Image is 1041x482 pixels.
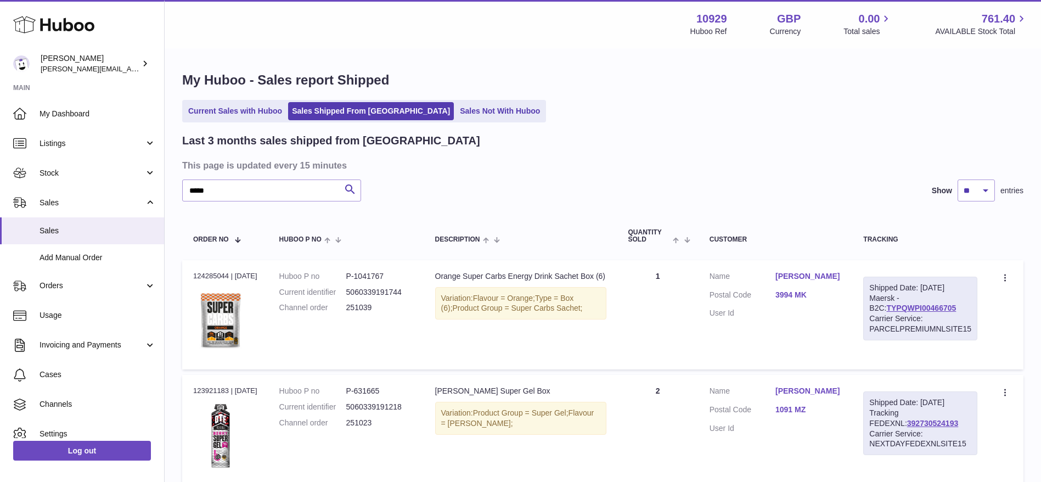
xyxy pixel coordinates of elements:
span: [PERSON_NAME][EMAIL_ADDRESS][DOMAIN_NAME] [41,64,220,73]
img: Orange-Super-Carbs-Sachet-24.png [193,284,248,356]
span: Huboo P no [279,236,322,243]
span: Description [435,236,480,243]
span: Product Group = Super Gel; [473,408,569,417]
dt: User Id [710,308,775,318]
strong: 10929 [696,12,727,26]
div: 123921183 | [DATE] [193,386,257,396]
span: Channels [40,399,156,410]
div: Variation: [435,287,606,320]
dt: Name [710,271,775,284]
div: Currency [770,26,801,37]
span: Add Manual Order [40,253,156,263]
div: Variation: [435,402,606,435]
label: Show [932,186,952,196]
span: Orders [40,281,144,291]
span: Product Group = Super Carbs Sachet; [453,304,583,312]
dt: Postal Code [710,290,775,303]
div: Carrier Service: NEXTDAYFEDEXNLSITE15 [869,429,971,450]
span: Stock [40,168,144,178]
div: Maersk - B2C: [863,277,977,340]
h2: Last 3 months sales shipped from [GEOGRAPHIC_DATA] [182,133,480,148]
img: super-gel.png [193,399,248,472]
span: Settings [40,429,156,439]
img: thomas@otesports.co.uk [13,55,30,72]
dt: Channel order [279,418,346,428]
dd: 251039 [346,302,413,313]
dd: 5060339191744 [346,287,413,298]
span: Flavour = Orange; [473,294,535,302]
a: 761.40 AVAILABLE Stock Total [935,12,1028,37]
span: 0.00 [859,12,880,26]
a: 0.00 Total sales [843,12,892,37]
dt: Huboo P no [279,386,346,396]
a: TYPQWPI00466705 [886,304,956,312]
a: 392730524193 [907,419,958,428]
span: Order No [193,236,229,243]
div: [PERSON_NAME] [41,53,139,74]
a: 1091 MZ [775,405,841,415]
div: [PERSON_NAME] Super Gel Box [435,386,606,396]
span: Quantity Sold [628,229,671,243]
span: 761.40 [982,12,1015,26]
span: Sales [40,198,144,208]
h1: My Huboo - Sales report Shipped [182,71,1023,89]
dd: P-631665 [346,386,413,396]
span: AVAILABLE Stock Total [935,26,1028,37]
div: Orange Super Carbs Energy Drink Sachet Box (6) [435,271,606,282]
td: 1 [617,260,699,369]
div: Shipped Date: [DATE] [869,283,971,293]
span: entries [1000,186,1023,196]
div: 124285044 | [DATE] [193,271,257,281]
a: Current Sales with Huboo [184,102,286,120]
span: Cases [40,369,156,380]
span: My Dashboard [40,109,156,119]
strong: GBP [777,12,801,26]
dd: 251023 [346,418,413,428]
div: Carrier Service: PARCELPREMIUMNLSITE15 [869,313,971,334]
dt: Current identifier [279,402,346,412]
span: Sales [40,226,156,236]
span: Total sales [843,26,892,37]
div: Customer [710,236,842,243]
span: Flavour = [PERSON_NAME]; [441,408,594,428]
div: Shipped Date: [DATE] [869,397,971,408]
div: Huboo Ref [690,26,727,37]
span: Invoicing and Payments [40,340,144,350]
a: Log out [13,441,151,461]
a: [PERSON_NAME] [775,271,841,282]
a: Sales Shipped From [GEOGRAPHIC_DATA] [288,102,454,120]
a: Sales Not With Huboo [456,102,544,120]
h3: This page is updated every 15 minutes [182,159,1021,171]
div: Tracking FEDEXNL: [863,391,977,455]
dd: P-1041767 [346,271,413,282]
div: Tracking [863,236,977,243]
dt: Current identifier [279,287,346,298]
span: Listings [40,138,144,149]
a: [PERSON_NAME] [775,386,841,396]
dd: 5060339191218 [346,402,413,412]
dt: User Id [710,423,775,434]
dt: Huboo P no [279,271,346,282]
span: Usage [40,310,156,321]
dt: Channel order [279,302,346,313]
dt: Name [710,386,775,399]
a: 3994 MK [775,290,841,300]
dt: Postal Code [710,405,775,418]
